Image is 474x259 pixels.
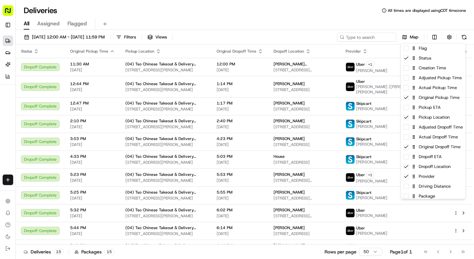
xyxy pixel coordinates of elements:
[30,69,91,75] div: We're available if you need us!
[401,93,465,103] div: Original Pickup Time
[7,26,120,37] p: Welcome 👋
[20,102,90,107] span: [PERSON_NAME] (Assistant Store Manager)
[401,152,465,162] div: Dropoff ETA
[13,129,50,136] span: Knowledge Base
[7,85,42,91] div: Past conversations
[401,122,465,132] div: Adjusted Dropoff Time
[401,162,465,172] div: Dropoff Location
[7,130,12,135] div: 📗
[401,83,465,93] div: Actual Pickup Time
[4,127,53,138] a: 📗Knowledge Base
[94,102,108,107] span: [DATE]
[401,73,465,83] div: Adjusted Pickup Time
[401,142,465,152] div: Original Dropoff Time
[30,63,108,69] div: Start new chat
[7,63,18,75] img: 1736555255976-a54dd68f-1ca7-489b-9aae-adbdc363a1c4
[401,181,465,191] div: Driving Distance
[401,191,465,201] div: Package
[91,102,93,107] span: •
[66,145,80,150] span: Pylon
[17,42,109,49] input: Clear
[401,172,465,181] div: Provider
[401,103,465,112] div: Pickup ETA
[102,84,120,92] button: See all
[401,112,465,122] div: Pickup Location
[53,127,108,138] a: 💻API Documentation
[7,96,17,106] img: Hayden (Assistant Store Manager)
[7,7,20,20] img: Nash
[46,145,80,150] a: Powered byPylon
[62,129,106,136] span: API Documentation
[112,65,120,73] button: Start new chat
[56,130,61,135] div: 💻
[14,63,26,75] img: 9188753566659_6852d8bf1fb38e338040_72.png
[401,63,465,73] div: Creation Time
[401,43,465,53] div: Flag
[401,53,465,63] div: Status
[401,132,465,142] div: Actual Dropoff Time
